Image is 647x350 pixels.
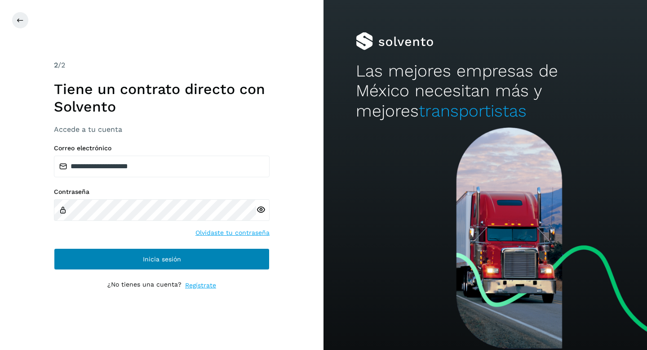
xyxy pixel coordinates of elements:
[54,60,270,71] div: /2
[54,188,270,196] label: Contraseña
[54,144,270,152] label: Correo electrónico
[54,248,270,270] button: Inicia sesión
[356,61,615,121] h2: Las mejores empresas de México necesitan más y mejores
[107,281,182,290] p: ¿No tienes una cuenta?
[419,101,527,121] span: transportistas
[195,228,270,238] a: Olvidaste tu contraseña
[143,256,181,262] span: Inicia sesión
[54,81,270,115] h1: Tiene un contrato directo con Solvento
[54,61,58,69] span: 2
[54,125,270,134] h3: Accede a tu cuenta
[185,281,216,290] a: Regístrate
